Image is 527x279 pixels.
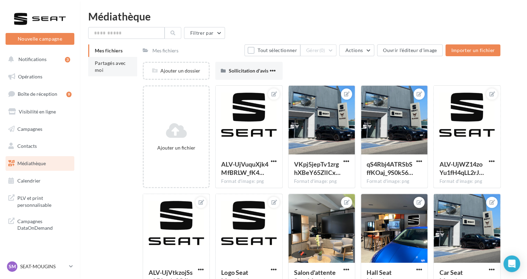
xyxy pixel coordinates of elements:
[439,160,484,176] span: ALV-UjWZ14zoYu1fH4qLL2rJ0HJFA5o7mRkireTXwDMYQ5ad-_uxi1hR
[244,44,300,56] button: Tout sélectionner
[503,255,520,272] div: Open Intercom Messenger
[6,260,74,273] a: SM SEAT-MOUGINS
[451,47,495,53] span: Importer un fichier
[17,160,46,166] span: Médiathèque
[9,263,16,270] span: SM
[4,86,76,101] a: Boîte de réception9
[6,33,74,45] button: Nouvelle campagne
[4,214,76,234] a: Campagnes DataOnDemand
[184,27,225,39] button: Filtrer par
[294,178,349,185] div: Format d'image: png
[66,92,72,97] div: 9
[4,122,76,136] a: Campagnes
[20,263,66,270] p: SEAT-MOUGINS
[294,160,341,176] span: VKpj5jepTv1zrghXBeY65ZlICxyxEkp7bfAGSu1c0J_YtTAup6ZNjrvAC4RyzIRFXPgfCL_nHRVJAWXjJw=s0
[4,191,76,211] a: PLV et print personnalisable
[88,11,519,22] div: Médiathèque
[95,60,126,73] span: Partagés avec moi
[221,160,268,176] span: ALV-UjVuquXjk4MfBRLW_fK4BlaRQO9CH8Dkgcp4lo16HLpqsVwmDyR0
[339,44,374,56] button: Actions
[17,178,41,184] span: Calendrier
[144,67,209,74] div: Ajouter un dossier
[367,178,422,185] div: Format d'image: png
[228,68,268,74] span: Sollicitation d'avis
[18,74,42,79] span: Opérations
[4,174,76,188] a: Calendrier
[221,178,276,185] div: Format d'image: png
[19,109,56,115] span: Visibilité en ligne
[4,104,76,119] a: Visibilité en ligne
[439,178,494,185] div: Format d'image: png
[4,156,76,171] a: Médiathèque
[147,144,206,151] div: Ajouter un fichier
[18,91,57,97] span: Boîte de réception
[319,48,325,53] span: (0)
[300,44,337,56] button: Gérer(0)
[4,139,76,153] a: Contacts
[17,126,42,132] span: Campagnes
[4,52,73,67] button: Notifications 3
[445,44,500,56] button: Importer un fichier
[17,143,37,149] span: Contacts
[152,47,178,54] div: Mes fichiers
[18,56,47,62] span: Notifications
[367,160,413,176] span: qS4Rbj4ATRSbSffKOaj_9S0k56j3Ue_Fw5Oa3_KkyAvX-QL9qPJycLn3IiXoo_eNtS07DnCE7Wln369GIA=s0
[65,57,70,62] div: 3
[377,44,443,56] button: Ouvrir l'éditeur d'image
[345,47,362,53] span: Actions
[17,217,72,231] span: Campagnes DataOnDemand
[17,193,72,208] span: PLV et print personnalisable
[4,69,76,84] a: Opérations
[95,48,123,53] span: Mes fichiers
